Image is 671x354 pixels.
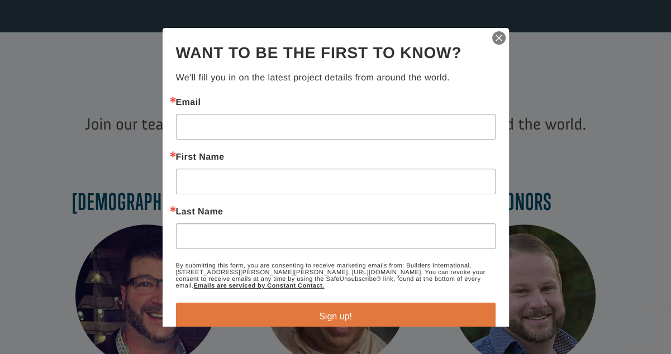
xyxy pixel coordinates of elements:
[193,283,324,289] a: Emails are serviced by Constant Contact.
[20,45,28,52] img: US.png
[176,71,496,85] p: We'll fill you in on the latest project details from around the world.
[176,262,496,289] p: By submitting this form, you are consenting to receive marketing emails from: Builders Internatio...
[158,22,208,42] button: Donate
[26,34,92,42] strong: Project Shovel Ready
[176,303,496,331] button: Sign up!
[20,35,154,42] div: to
[90,23,99,32] img: emoji partyPopper
[20,11,154,34] div: Champion City Church donated $2,000
[176,208,496,217] label: Last Name
[176,153,496,162] label: First Name
[30,45,128,52] span: Riverview , [GEOGRAPHIC_DATA]
[176,98,496,107] label: Email
[176,41,496,65] h2: Want to be the first to know?
[491,30,507,46] img: ctct-close-x.svg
